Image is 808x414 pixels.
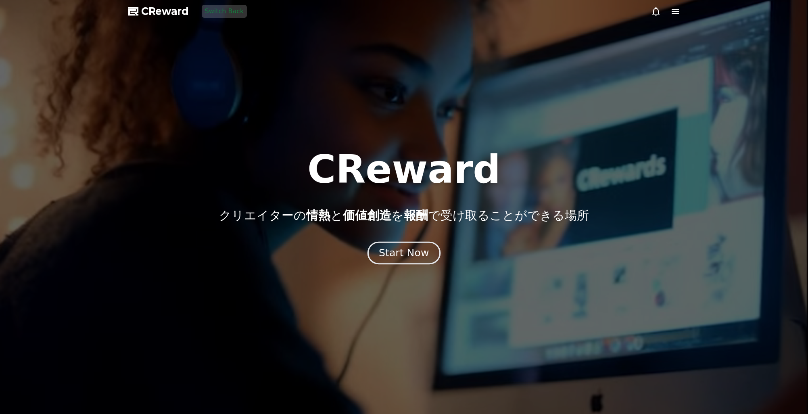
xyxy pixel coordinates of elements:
span: 情熱 [306,208,330,222]
div: Start Now [379,246,429,260]
span: 価値創造 [343,208,391,222]
a: Start Now [369,250,439,258]
h1: CReward [307,150,501,189]
button: Start Now [367,242,441,265]
span: 報酬 [404,208,428,222]
a: CReward [128,5,189,18]
button: Switch Back [202,5,247,18]
span: CReward [141,5,189,18]
p: クリエイターの と を で受け取ることができる場所 [219,208,589,223]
